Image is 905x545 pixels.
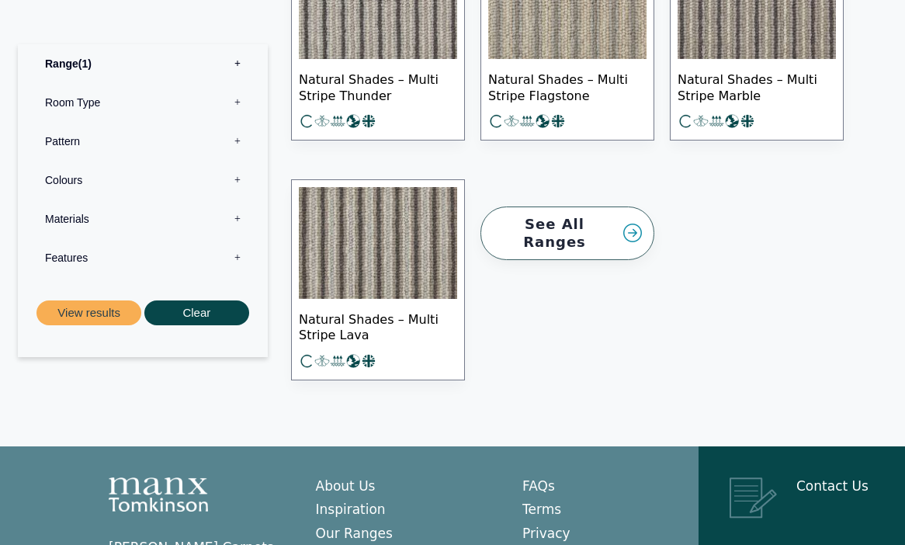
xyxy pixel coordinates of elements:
[299,59,457,113] span: Natural Shades – Multi Stripe Thunder
[522,502,561,517] a: Terms
[316,502,386,517] a: Inspiration
[291,179,465,380] a: Natural Shades – Multi Stripe Lava
[522,526,570,541] a: Privacy
[299,187,457,299] img: Multi Lava Stripe wool loop
[29,238,256,276] label: Features
[796,478,869,494] a: Contact Us
[78,57,92,69] span: 1
[144,300,249,325] button: Clear
[678,59,836,113] span: Natural Shades – Multi Stripe Marble
[29,82,256,121] label: Room Type
[488,59,647,113] span: Natural Shades – Multi Stripe Flagstone
[29,160,256,199] label: Colours
[480,207,654,260] a: See All Ranges
[29,43,256,82] label: Range
[36,300,141,325] button: View results
[316,526,393,541] a: Our Ranges
[299,299,457,353] span: Natural Shades – Multi Stripe Lava
[29,121,256,160] label: Pattern
[316,478,376,494] a: About Us
[522,478,555,494] a: FAQs
[29,199,256,238] label: Materials
[109,477,208,512] img: Manx Tomkinson Logo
